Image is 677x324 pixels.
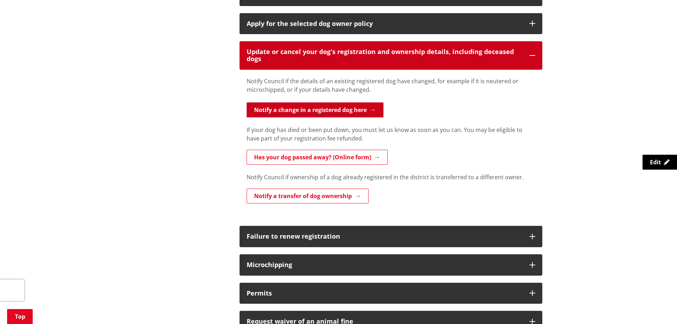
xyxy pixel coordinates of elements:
[240,13,542,34] button: Apply for the selected dog owner policy
[247,173,535,181] p: Notify Council if ownership of a dog already registered in the district is transferred to a diffe...
[240,41,542,70] button: Update or cancel your dog's registration and ownership details, including deceased dogs
[247,77,535,94] p: Notify Council if the details of an existing registered dog have changed, for example if it is ne...
[247,290,522,297] h3: Permits
[240,254,542,276] button: Microchipping
[247,233,522,240] h3: Failure to renew registration
[643,155,677,170] a: Edit
[247,20,522,27] div: Apply for the selected dog owner policy
[650,158,661,166] span: Edit
[247,102,383,117] a: Notify a change in a registered dog here
[7,309,33,324] a: Top
[247,126,535,143] p: If your dog has died or been put down, you must let us know as soon as you can. You may be eligib...
[247,48,522,63] h3: Update or cancel your dog's registration and ownership details, including deceased dogs
[247,261,522,269] h3: Microchipping
[247,188,369,203] a: Notify a transfer of dog ownership
[240,226,542,247] button: Failure to renew registration
[644,294,670,320] iframe: Messenger Launcher
[247,150,388,165] a: Has your dog passed away? (Online form)
[240,283,542,304] button: Permits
